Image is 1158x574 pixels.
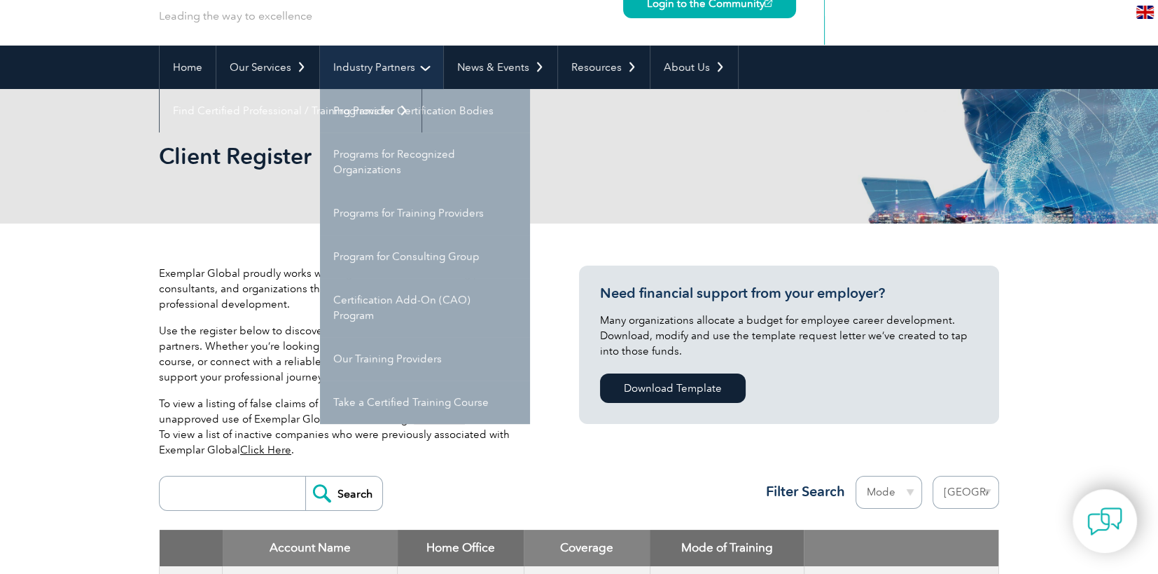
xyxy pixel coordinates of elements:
a: Click Here [240,444,291,456]
th: Coverage: activate to sort column ascending [524,530,650,566]
p: To view a listing of false claims of Exemplar Global training certification or unapproved use of ... [159,396,537,458]
th: Home Office: activate to sort column ascending [398,530,524,566]
p: Use the register below to discover detailed profiles and offerings from our partners. Whether you... [159,323,537,385]
a: Programs for Recognized Organizations [320,132,530,191]
a: Resources [558,46,650,89]
p: Many organizations allocate a budget for employee career development. Download, modify and use th... [600,313,978,359]
a: Industry Partners [320,46,443,89]
a: Find Certified Professional / Training Provider [160,89,421,132]
img: en [1136,6,1154,19]
a: Our Services [216,46,319,89]
a: Certification Add-On (CAO) Program [320,278,530,337]
input: Search [305,477,382,510]
a: Download Template [600,374,746,403]
a: Programs for Certification Bodies [320,89,530,132]
th: Account Name: activate to sort column descending [223,530,398,566]
a: About Us [650,46,738,89]
p: Exemplar Global proudly works with a global network of training providers, consultants, and organ... [159,266,537,312]
a: Take a Certified Training Course [320,381,530,424]
a: Program for Consulting Group [320,235,530,278]
th: Mode of Training: activate to sort column ascending [650,530,804,566]
a: Our Training Providers [320,337,530,381]
h3: Need financial support from your employer? [600,285,978,302]
h3: Filter Search [758,483,845,500]
p: Leading the way to excellence [159,8,312,24]
img: contact-chat.png [1087,504,1122,539]
a: News & Events [444,46,557,89]
th: : activate to sort column ascending [804,530,998,566]
a: Home [160,46,216,89]
a: Programs for Training Providers [320,191,530,235]
h2: Client Register [159,145,747,168]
